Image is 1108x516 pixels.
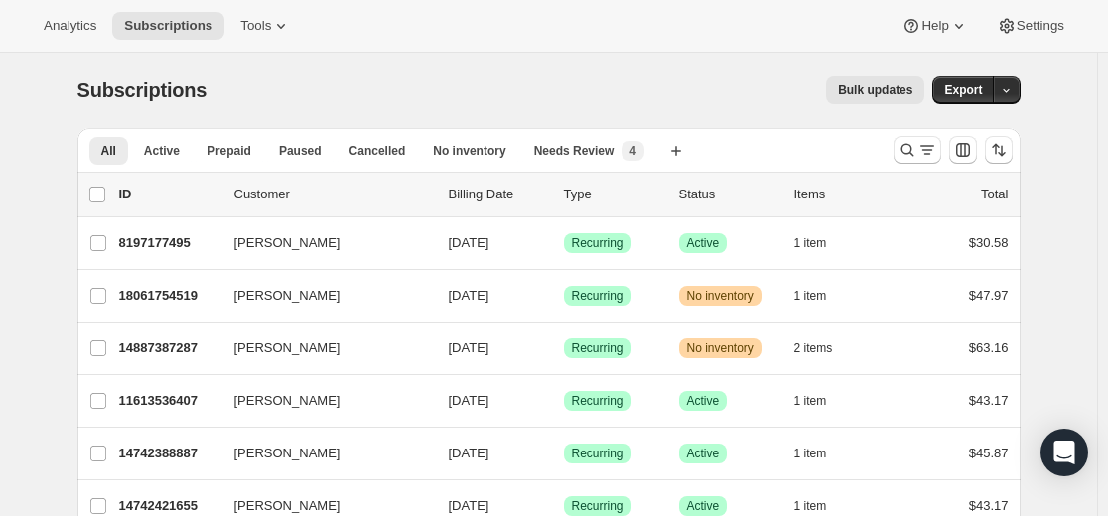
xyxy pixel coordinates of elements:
span: [DATE] [449,340,489,355]
span: $43.17 [969,393,1009,408]
span: 1 item [794,288,827,304]
button: Bulk updates [826,76,924,104]
span: Active [687,498,720,514]
p: Customer [234,185,433,204]
p: 14742421655 [119,496,218,516]
div: Items [794,185,894,204]
button: [PERSON_NAME] [222,438,421,469]
button: Help [890,12,980,40]
span: Active [687,446,720,461]
span: Tools [240,18,271,34]
p: 8197177495 [119,233,218,253]
button: Settings [985,12,1076,40]
button: Subscriptions [112,12,224,40]
span: [PERSON_NAME] [234,338,341,358]
button: Search and filter results [894,136,941,164]
div: 14742388887[PERSON_NAME][DATE]SuccessRecurringSuccessActive1 item$45.87 [119,440,1009,467]
span: Analytics [44,18,96,34]
span: 1 item [794,498,827,514]
span: [DATE] [449,393,489,408]
span: Bulk updates [838,82,912,98]
span: [PERSON_NAME] [234,391,341,411]
button: [PERSON_NAME] [222,280,421,312]
button: [PERSON_NAME] [222,385,421,417]
span: [DATE] [449,446,489,460]
p: Status [679,185,778,204]
span: Recurring [572,393,623,409]
div: Open Intercom Messenger [1040,429,1088,476]
span: Needs Review [534,143,615,159]
span: 1 item [794,235,827,251]
p: 14742388887 [119,444,218,463]
span: $43.17 [969,498,1009,513]
span: Help [921,18,948,34]
span: [PERSON_NAME] [234,286,341,306]
span: Settings [1017,18,1064,34]
button: Export [932,76,994,104]
span: Recurring [572,340,623,356]
span: Active [687,393,720,409]
span: No inventory [433,143,505,159]
div: 8197177495[PERSON_NAME][DATE]SuccessRecurringSuccessActive1 item$30.58 [119,229,1009,257]
p: 18061754519 [119,286,218,306]
button: 2 items [794,334,855,362]
span: Recurring [572,288,623,304]
span: 4 [629,143,636,159]
p: Total [981,185,1008,204]
span: [PERSON_NAME] [234,233,341,253]
button: Analytics [32,12,108,40]
button: Sort the results [985,136,1013,164]
span: [DATE] [449,498,489,513]
div: 11613536407[PERSON_NAME][DATE]SuccessRecurringSuccessActive1 item$43.17 [119,387,1009,415]
span: All [101,143,116,159]
span: 1 item [794,393,827,409]
span: Subscriptions [124,18,212,34]
div: 18061754519[PERSON_NAME][DATE]SuccessRecurringWarningNo inventory1 item$47.97 [119,282,1009,310]
button: 1 item [794,387,849,415]
span: Recurring [572,446,623,461]
p: 14887387287 [119,338,218,358]
span: Prepaid [208,143,251,159]
button: 1 item [794,440,849,467]
span: 2 items [794,340,833,356]
span: Active [687,235,720,251]
span: [DATE] [449,288,489,303]
span: 1 item [794,446,827,461]
span: No inventory [687,340,754,356]
span: Subscriptions [77,79,208,101]
button: Customize table column order and visibility [949,136,977,164]
span: [PERSON_NAME] [234,496,341,516]
button: [PERSON_NAME] [222,332,421,364]
button: 1 item [794,229,849,257]
div: IDCustomerBilling DateTypeStatusItemsTotal [119,185,1009,204]
p: 11613536407 [119,391,218,411]
span: No inventory [687,288,754,304]
p: ID [119,185,218,204]
button: 1 item [794,282,849,310]
span: Active [144,143,180,159]
span: Recurring [572,498,623,514]
span: Export [944,82,982,98]
button: Create new view [660,137,692,165]
button: [PERSON_NAME] [222,227,421,259]
span: $63.16 [969,340,1009,355]
div: 14887387287[PERSON_NAME][DATE]SuccessRecurringWarningNo inventory2 items$63.16 [119,334,1009,362]
div: Type [564,185,663,204]
span: Cancelled [349,143,406,159]
span: [DATE] [449,235,489,250]
button: Tools [228,12,303,40]
span: $30.58 [969,235,1009,250]
span: Paused [279,143,322,159]
span: $47.97 [969,288,1009,303]
span: [PERSON_NAME] [234,444,341,463]
p: Billing Date [449,185,548,204]
span: Recurring [572,235,623,251]
span: $45.87 [969,446,1009,460]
